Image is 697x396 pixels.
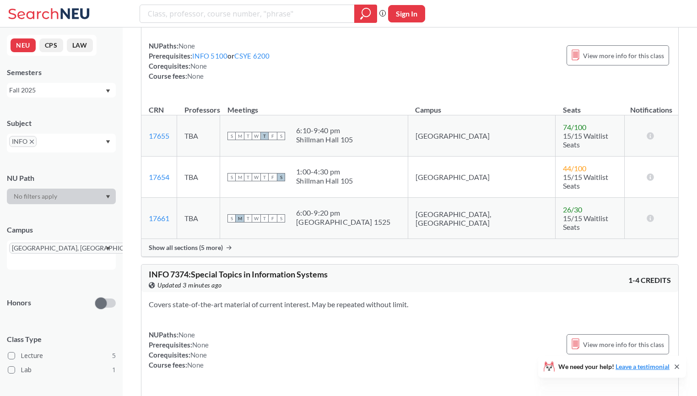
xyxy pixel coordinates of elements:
[296,126,353,135] div: 6:10 - 9:40 pm
[269,132,277,140] span: F
[563,173,608,190] span: 15/15 Waitlist Seats
[7,240,116,270] div: [GEOGRAPHIC_DATA], [GEOGRAPHIC_DATA]X to remove pillDropdown arrow
[260,173,269,181] span: T
[236,132,244,140] span: M
[149,105,164,115] div: CRN
[277,214,285,222] span: S
[141,239,678,256] div: Show all sections (5 more)
[7,83,116,98] div: Fall 2025Dropdown arrow
[8,364,116,376] label: Lab
[106,140,110,144] svg: Dropdown arrow
[252,132,260,140] span: W
[187,361,204,369] span: None
[177,157,220,198] td: TBA
[177,96,220,115] th: Professors
[7,67,116,77] div: Semesters
[149,299,671,309] section: Covers state-of-the-art material of current interest. May be repeated without limit.
[227,214,236,222] span: S
[244,132,252,140] span: T
[277,173,285,181] span: S
[616,363,670,370] a: Leave a testimonial
[556,96,625,115] th: Seats
[190,62,207,70] span: None
[244,214,252,222] span: T
[354,5,377,23] div: magnifying glass
[190,351,207,359] span: None
[178,42,195,50] span: None
[106,195,110,199] svg: Dropdown arrow
[8,350,116,362] label: Lecture
[149,173,169,181] a: 17654
[563,123,586,131] span: 74 / 100
[7,298,31,308] p: Honors
[149,41,270,81] div: NUPaths: Prerequisites: or Corequisites: Course fees:
[227,173,236,181] span: S
[7,225,116,235] div: Campus
[558,363,670,370] span: We need your help!
[106,247,110,250] svg: Dropdown arrow
[7,334,116,344] span: Class Type
[106,89,110,93] svg: Dropdown arrow
[563,214,608,231] span: 15/15 Waitlist Seats
[9,136,37,147] span: INFOX to remove pill
[408,96,556,115] th: Campus
[7,134,116,152] div: INFOX to remove pillDropdown arrow
[7,118,116,128] div: Subject
[296,217,391,227] div: [GEOGRAPHIC_DATA] 1525
[236,214,244,222] span: M
[244,173,252,181] span: T
[177,198,220,239] td: TBA
[583,339,664,350] span: View more info for this class
[625,96,678,115] th: Notifications
[252,214,260,222] span: W
[112,365,116,375] span: 1
[177,115,220,157] td: TBA
[563,164,586,173] span: 44 / 100
[252,173,260,181] span: W
[220,96,408,115] th: Meetings
[7,173,116,183] div: NU Path
[187,72,204,80] span: None
[260,132,269,140] span: T
[388,5,425,22] button: Sign In
[39,38,63,52] button: CPS
[583,50,664,61] span: View more info for this class
[296,135,353,144] div: Shillman Hall 105
[277,132,285,140] span: S
[563,131,608,149] span: 15/15 Waitlist Seats
[67,38,93,52] button: LAW
[149,214,169,222] a: 17661
[260,214,269,222] span: T
[269,173,277,181] span: F
[408,157,556,198] td: [GEOGRAPHIC_DATA]
[30,140,34,144] svg: X to remove pill
[269,214,277,222] span: F
[296,208,391,217] div: 6:00 - 9:20 pm
[157,280,222,290] span: Updated 3 minutes ago
[149,244,223,252] span: Show all sections (5 more)
[563,205,582,214] span: 26 / 30
[296,176,353,185] div: Shillman Hall 105
[9,85,105,95] div: Fall 2025
[7,189,116,204] div: Dropdown arrow
[408,115,556,157] td: [GEOGRAPHIC_DATA]
[360,7,371,20] svg: magnifying glass
[236,173,244,181] span: M
[227,132,236,140] span: S
[628,275,671,285] span: 1-4 CREDITS
[9,243,155,254] span: [GEOGRAPHIC_DATA], [GEOGRAPHIC_DATA]X to remove pill
[149,330,209,370] div: NUPaths: Prerequisites: Corequisites: Course fees:
[234,52,270,60] a: CSYE 6200
[112,351,116,361] span: 5
[408,198,556,239] td: [GEOGRAPHIC_DATA], [GEOGRAPHIC_DATA]
[149,269,328,279] span: INFO 7374 : Special Topics in Information Systems
[192,341,209,349] span: None
[149,131,169,140] a: 17655
[178,331,195,339] span: None
[11,38,36,52] button: NEU
[192,52,227,60] a: INFO 5100
[147,6,348,22] input: Class, professor, course number, "phrase"
[296,167,353,176] div: 1:00 - 4:30 pm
